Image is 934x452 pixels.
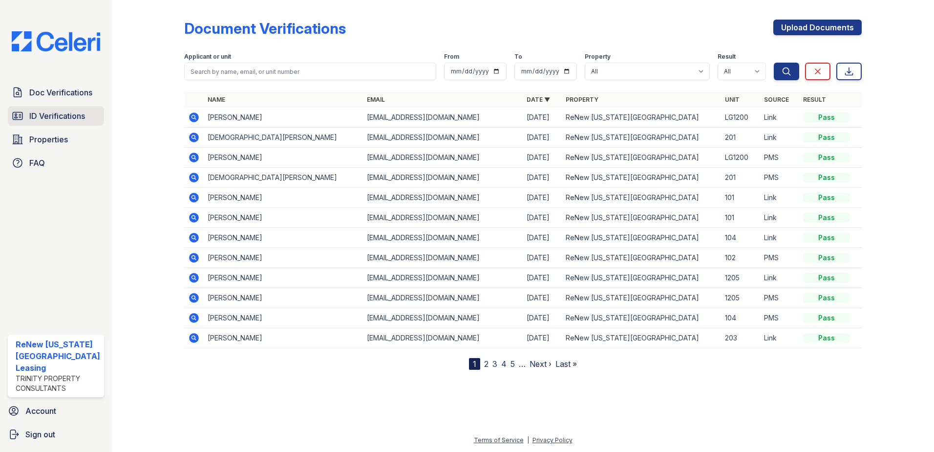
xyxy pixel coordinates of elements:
[721,168,760,188] td: 201
[363,128,523,148] td: [EMAIL_ADDRESS][DOMAIN_NAME]
[4,425,108,444] a: Sign out
[484,359,488,369] a: 2
[16,339,100,374] div: ReNew [US_STATE][GEOGRAPHIC_DATA] Leasing
[204,148,363,168] td: [PERSON_NAME]
[760,188,799,208] td: Link
[803,133,850,142] div: Pass
[527,96,550,103] a: Date ▼
[721,248,760,268] td: 102
[562,208,722,228] td: ReNew [US_STATE][GEOGRAPHIC_DATA]
[204,288,363,308] td: [PERSON_NAME]
[760,128,799,148] td: Link
[760,108,799,128] td: Link
[721,308,760,328] td: 104
[8,106,104,126] a: ID Verifications
[204,248,363,268] td: [PERSON_NAME]
[523,308,562,328] td: [DATE]
[523,108,562,128] td: [DATE]
[803,173,850,182] div: Pass
[764,96,789,103] a: Source
[501,359,507,369] a: 4
[204,328,363,348] td: [PERSON_NAME]
[523,228,562,248] td: [DATE]
[363,268,523,288] td: [EMAIL_ADDRESS][DOMAIN_NAME]
[363,248,523,268] td: [EMAIL_ADDRESS][DOMAIN_NAME]
[760,248,799,268] td: PMS
[760,288,799,308] td: PMS
[760,268,799,288] td: Link
[527,436,529,444] div: |
[363,168,523,188] td: [EMAIL_ADDRESS][DOMAIN_NAME]
[803,333,850,343] div: Pass
[721,148,760,168] td: LG1200
[363,188,523,208] td: [EMAIL_ADDRESS][DOMAIN_NAME]
[530,359,552,369] a: Next ›
[803,313,850,323] div: Pass
[363,228,523,248] td: [EMAIL_ADDRESS][DOMAIN_NAME]
[25,429,55,440] span: Sign out
[725,96,740,103] a: Unit
[566,96,598,103] a: Property
[204,168,363,188] td: [DEMOGRAPHIC_DATA][PERSON_NAME]
[760,148,799,168] td: PMS
[363,108,523,128] td: [EMAIL_ADDRESS][DOMAIN_NAME]
[721,228,760,248] td: 104
[523,128,562,148] td: [DATE]
[204,128,363,148] td: [DEMOGRAPHIC_DATA][PERSON_NAME]
[523,148,562,168] td: [DATE]
[510,359,515,369] a: 5
[721,208,760,228] td: 101
[184,63,437,80] input: Search by name, email, or unit number
[204,228,363,248] td: [PERSON_NAME]
[492,359,497,369] a: 3
[29,134,68,145] span: Properties
[8,130,104,149] a: Properties
[562,188,722,208] td: ReNew [US_STATE][GEOGRAPHIC_DATA]
[184,53,231,61] label: Applicant or unit
[363,308,523,328] td: [EMAIL_ADDRESS][DOMAIN_NAME]
[562,328,722,348] td: ReNew [US_STATE][GEOGRAPHIC_DATA]
[773,20,862,35] a: Upload Documents
[721,128,760,148] td: 201
[8,83,104,102] a: Doc Verifications
[803,96,826,103] a: Result
[562,308,722,328] td: ReNew [US_STATE][GEOGRAPHIC_DATA]
[363,288,523,308] td: [EMAIL_ADDRESS][DOMAIN_NAME]
[204,268,363,288] td: [PERSON_NAME]
[721,328,760,348] td: 203
[803,213,850,223] div: Pass
[760,328,799,348] td: Link
[204,108,363,128] td: [PERSON_NAME]
[29,110,85,122] span: ID Verifications
[562,248,722,268] td: ReNew [US_STATE][GEOGRAPHIC_DATA]
[562,128,722,148] td: ReNew [US_STATE][GEOGRAPHIC_DATA]
[523,248,562,268] td: [DATE]
[29,87,92,98] span: Doc Verifications
[367,96,385,103] a: Email
[760,168,799,188] td: PMS
[532,436,573,444] a: Privacy Policy
[363,148,523,168] td: [EMAIL_ADDRESS][DOMAIN_NAME]
[469,358,480,370] div: 1
[4,31,108,51] img: CE_Logo_Blue-a8612792a0a2168367f1c8372b55b34899dd931a85d93a1a3d3e32e68fde9ad4.png
[562,268,722,288] td: ReNew [US_STATE][GEOGRAPHIC_DATA]
[555,359,577,369] a: Last »
[29,157,45,169] span: FAQ
[514,53,522,61] label: To
[523,208,562,228] td: [DATE]
[803,193,850,203] div: Pass
[4,401,108,421] a: Account
[523,188,562,208] td: [DATE]
[760,308,799,328] td: PMS
[204,208,363,228] td: [PERSON_NAME]
[721,108,760,128] td: LG1200
[523,268,562,288] td: [DATE]
[562,168,722,188] td: ReNew [US_STATE][GEOGRAPHIC_DATA]
[363,328,523,348] td: [EMAIL_ADDRESS][DOMAIN_NAME]
[721,188,760,208] td: 101
[803,293,850,303] div: Pass
[519,358,526,370] span: …
[803,273,850,283] div: Pass
[760,208,799,228] td: Link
